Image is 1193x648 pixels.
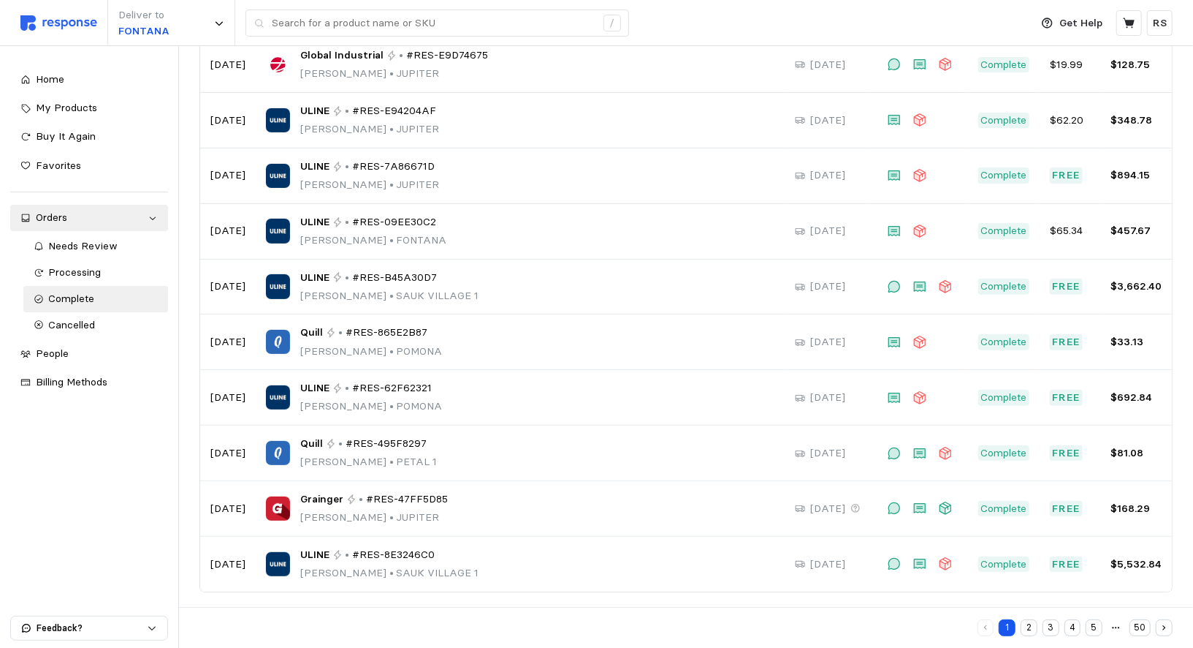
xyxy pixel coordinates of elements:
[810,167,845,184] p: [DATE]
[300,103,329,119] span: ULINE
[981,113,1027,129] p: Complete
[300,565,479,581] p: [PERSON_NAME] SAUK VILLAGE 1
[1147,10,1173,36] button: RS
[300,214,329,230] span: ULINE
[266,164,290,188] img: ULINE
[352,270,437,286] span: #RES-B45A30D7
[1110,501,1162,517] p: $168.29
[352,547,435,563] span: #RES-8E3246C0
[1053,390,1080,406] p: Free
[810,557,845,573] p: [DATE]
[300,177,439,193] p: [PERSON_NAME] JUPITER
[981,279,1027,295] p: Complete
[300,159,329,175] span: ULINE
[1060,15,1103,31] p: Get Help
[300,233,446,249] p: [PERSON_NAME] FONTANA
[810,501,845,517] p: [DATE]
[810,279,845,295] p: [DATE]
[36,375,107,388] span: Billing Methods
[300,325,323,341] span: Quill
[386,122,396,135] span: •
[1053,167,1080,184] p: Free
[36,210,142,226] div: Orders
[603,15,621,32] div: /
[810,334,845,350] p: [DATE]
[10,153,168,179] a: Favorites
[1110,445,1162,461] p: $81.08
[352,380,432,396] span: #RES-62F62321
[346,325,427,341] span: #RES-865E2B87
[272,10,595,37] input: Search for a product name or SKU
[10,67,168,93] a: Home
[20,15,97,31] img: svg%3e
[210,57,245,73] p: [DATE]
[352,159,435,175] span: #RES-7A86671D
[999,619,1015,636] button: 1
[300,547,329,563] span: ULINE
[266,441,290,465] img: Quill
[386,344,396,358] span: •
[49,265,102,279] span: Processing
[386,233,396,246] span: •
[210,223,245,239] p: [DATE]
[49,239,118,252] span: Needs Review
[1110,113,1162,129] p: $348.78
[36,129,96,143] span: Buy It Again
[352,103,436,119] span: #RES-E94204AF
[10,95,168,121] a: My Products
[345,103,349,119] p: •
[266,385,290,410] img: ULINE
[981,557,1027,573] p: Complete
[300,121,439,137] p: [PERSON_NAME] JUPITER
[810,390,845,406] p: [DATE]
[981,223,1027,239] p: Complete
[36,72,64,86] span: Home
[36,159,81,172] span: Favorites
[49,292,95,305] span: Complete
[338,325,343,341] p: •
[386,455,396,468] span: •
[810,445,845,461] p: [DATE]
[1053,557,1080,573] p: Free
[266,108,290,132] img: ULINE
[981,57,1027,73] p: Complete
[1053,334,1080,350] p: Free
[386,178,396,191] span: •
[300,288,479,304] p: [PERSON_NAME] SAUK VILLAGE 1
[300,510,448,526] p: [PERSON_NAME] JUPITER
[352,214,436,230] span: #RES-09EE30C2
[345,380,349,396] p: •
[1110,390,1162,406] p: $692.84
[1110,223,1162,239] p: $457.67
[300,66,488,82] p: [PERSON_NAME] JUPITER
[36,347,69,360] span: People
[23,286,168,312] a: Complete
[300,270,329,286] span: ULINE
[266,330,290,354] img: Quill
[366,491,448,508] span: #RES-47FF5D85
[118,7,169,23] p: Deliver to
[981,501,1027,517] p: Complete
[386,67,396,80] span: •
[1110,557,1162,573] p: $5,532.84
[118,23,169,39] p: FONTANA
[810,223,845,239] p: [DATE]
[300,48,384,64] span: Global Industrial
[210,501,245,517] p: [DATE]
[23,312,168,339] a: Cancelled
[1050,223,1090,239] p: $65.34
[1129,619,1151,636] button: 50
[1110,334,1162,350] p: $33.13
[1050,113,1090,129] p: $62.20
[1086,619,1102,636] button: 5
[210,279,245,295] p: [DATE]
[37,622,147,635] p: Feedback?
[36,101,97,114] span: My Products
[981,445,1027,461] p: Complete
[1110,279,1162,295] p: $3,662.40
[210,334,245,350] p: [DATE]
[10,124,168,150] a: Buy It Again
[345,270,349,286] p: •
[210,390,245,406] p: [DATE]
[300,491,343,508] span: Grainger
